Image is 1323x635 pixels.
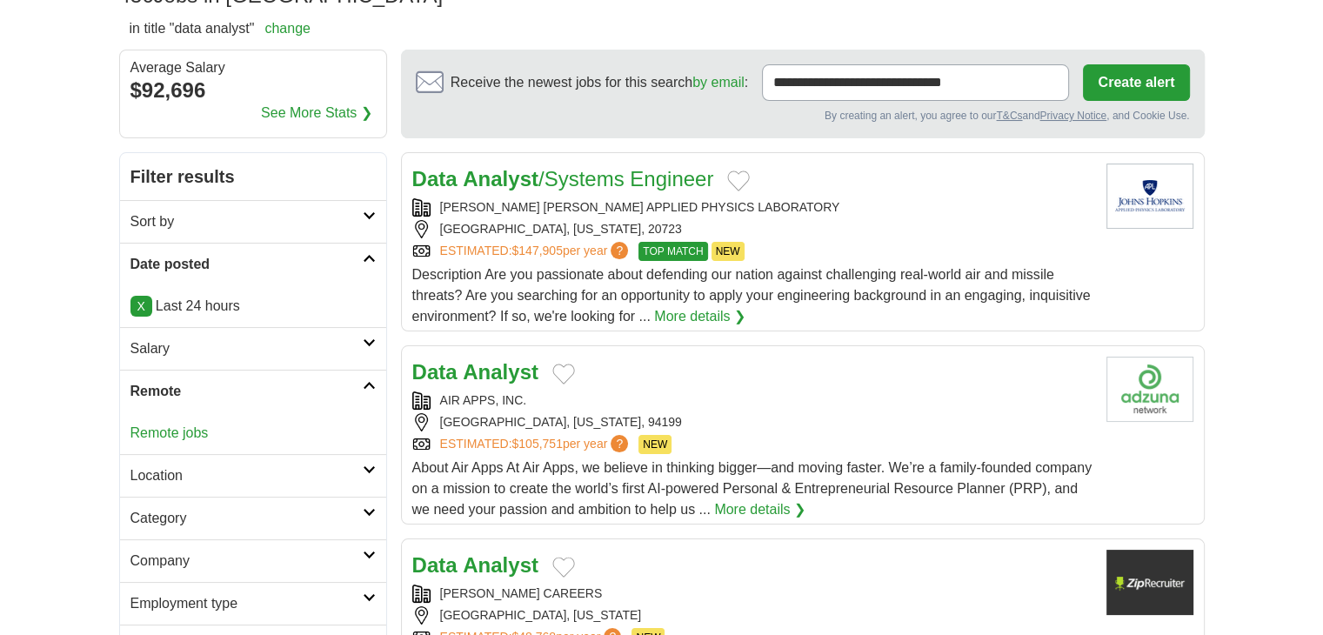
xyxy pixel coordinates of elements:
a: Company [120,539,386,582]
p: Last 24 hours [130,296,376,317]
span: ? [611,242,628,259]
span: Receive the newest jobs for this search : [451,72,748,93]
div: AIR APPS, INC. [412,391,1092,410]
span: Description Are you passionate about defending our nation against challenging real-world air and ... [412,267,1091,324]
a: [PERSON_NAME] [PERSON_NAME] APPLIED PHYSICS LABORATORY [440,200,840,214]
span: $147,905 [511,244,562,257]
a: ESTIMATED:$105,751per year? [440,435,632,454]
h2: Filter results [120,153,386,200]
img: Johns Hopkins Applied Physics Laboratory logo [1106,164,1193,229]
span: $105,751 [511,437,562,451]
a: Data Analyst [412,553,538,577]
a: More details ❯ [654,306,745,327]
h2: Salary [130,338,363,359]
button: Create alert [1083,64,1189,101]
h2: Company [130,551,363,571]
span: TOP MATCH [638,242,707,261]
button: Add to favorite jobs [727,170,750,191]
div: $92,696 [130,75,376,106]
strong: Data [412,360,458,384]
a: X [130,296,152,317]
h2: Location [130,465,363,486]
strong: Analyst [463,553,538,577]
h2: Category [130,508,363,529]
strong: Analyst [463,360,538,384]
div: [GEOGRAPHIC_DATA], [US_STATE], 20723 [412,220,1092,238]
strong: Data [412,167,458,190]
a: T&Cs [996,110,1022,122]
button: Add to favorite jobs [552,557,575,578]
a: Data Analyst [412,360,538,384]
a: Privacy Notice [1039,110,1106,122]
a: More details ❯ [714,499,805,520]
div: By creating an alert, you agree to our and , and Cookie Use. [416,108,1190,124]
span: NEW [712,242,745,261]
span: NEW [638,435,672,454]
a: Employment type [120,582,386,625]
div: [GEOGRAPHIC_DATA], [US_STATE], 94199 [412,413,1092,431]
h2: Remote [130,381,363,402]
a: Date posted [120,243,386,285]
a: ESTIMATED:$147,905per year? [440,242,632,261]
span: About Air Apps At Air Apps, we believe in thinking bigger—and moving faster. We’re a family-found... [412,460,1092,517]
div: [PERSON_NAME] CAREERS [412,585,1092,603]
a: Remote jobs [130,425,209,440]
a: See More Stats ❯ [261,103,372,124]
div: [GEOGRAPHIC_DATA], [US_STATE] [412,606,1092,625]
a: Remote [120,370,386,412]
h2: in title "data analyst" [130,18,311,39]
strong: Data [412,553,458,577]
button: Add to favorite jobs [552,364,575,384]
a: by email [692,75,745,90]
h2: Date posted [130,254,363,275]
h2: Employment type [130,593,363,614]
span: ? [611,435,628,452]
a: Location [120,454,386,497]
a: change [264,21,311,36]
strong: Analyst [463,167,538,190]
a: Data Analyst/Systems Engineer [412,167,714,190]
a: Category [120,497,386,539]
div: Average Salary [130,61,376,75]
img: Company logo [1106,357,1193,422]
a: Salary [120,327,386,370]
a: Sort by [120,200,386,243]
h2: Sort by [130,211,363,232]
img: Company logo [1106,550,1193,615]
